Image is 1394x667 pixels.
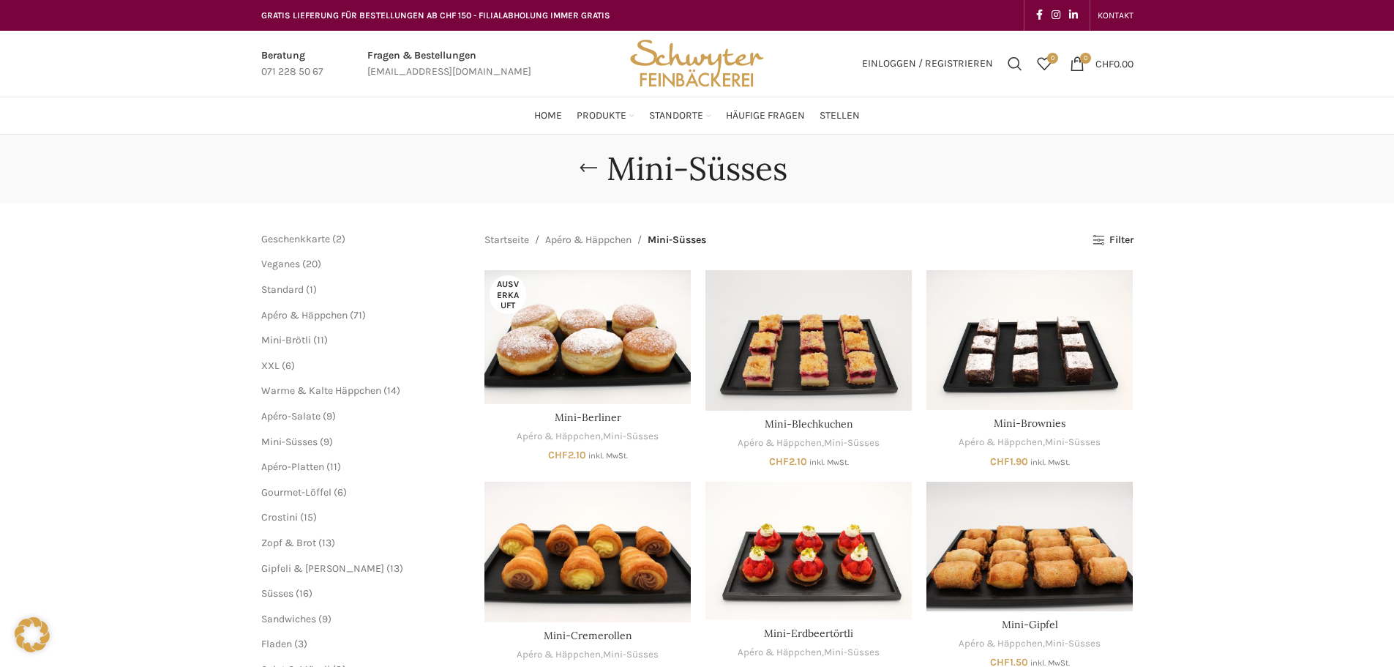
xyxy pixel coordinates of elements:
span: 13 [322,537,331,549]
a: Mini-Berliner [555,411,621,424]
span: 9 [326,410,332,422]
a: Warme & Kalte Häppchen [261,384,381,397]
bdi: 1.90 [990,455,1028,468]
a: Mini-Gipfel [1002,618,1058,631]
a: Mini-Erdbeertörtli [764,627,853,640]
a: Apéro & Häppchen [517,430,601,444]
span: CHF [990,455,1010,468]
a: Instagram social link [1047,5,1065,26]
a: Apéro-Platten [261,461,324,473]
a: Apéro-Salate [261,410,321,422]
a: Mini-Cremerollen [544,629,632,642]
nav: Breadcrumb [484,232,706,248]
a: Infobox link [367,48,531,81]
span: 11 [330,461,337,473]
span: Gourmet-Löffel [261,486,331,499]
a: Linkedin social link [1065,5,1082,26]
span: 6 [337,486,343,499]
a: Häufige Fragen [726,101,805,130]
span: Home [534,109,562,123]
div: , [484,648,691,662]
a: Crostini [261,511,298,523]
small: inkl. MwSt. [588,451,628,461]
a: Startseite [484,232,529,248]
span: 6 [285,359,291,372]
a: Stellen [820,101,860,130]
a: Mini-Süsses [603,648,659,662]
span: Mini-Brötli [261,334,311,346]
a: Filter [1093,234,1133,247]
a: Infobox link [261,48,323,81]
span: 3 [298,638,304,650]
a: Gipfeli & [PERSON_NAME] [261,562,384,575]
span: Fladen [261,638,292,650]
a: Mini-Brownies [994,417,1065,430]
span: CHF [769,455,789,468]
a: Apéro & Häppchen [738,436,822,450]
span: 2 [336,233,342,245]
a: Mini-Süsses [603,430,659,444]
a: Mini-Erdbeertörtli [705,482,912,619]
div: , [926,436,1133,450]
div: , [926,637,1133,651]
img: Bäckerei Schwyter [625,31,768,97]
span: KONTAKT [1098,10,1133,21]
span: 9 [322,613,328,625]
a: Süsses [261,587,293,600]
bdi: 2.10 [548,449,586,461]
a: Zopf & Brot [261,537,316,549]
span: 14 [387,384,397,397]
span: CHF [548,449,568,461]
a: Mini-Süsses [261,436,318,448]
div: Secondary navigation [1090,1,1141,30]
span: 20 [306,258,318,270]
small: inkl. MwSt. [809,458,849,467]
a: Mini-Gipfel [926,482,1133,611]
a: Mini-Blechkuchen [705,270,912,411]
a: Apéro & Häppchen [738,646,822,660]
a: Apéro & Häppchen [959,436,1043,450]
a: Mini-Berliner [484,270,691,403]
span: 9 [323,436,329,448]
span: 1 [310,283,313,296]
div: , [705,646,912,660]
span: 0 [1080,53,1091,64]
a: Veganes [261,258,300,270]
a: Standard [261,283,304,296]
div: Suchen [1000,49,1030,78]
span: CHF [1095,57,1114,70]
span: GRATIS LIEFERUNG FÜR BESTELLUNGEN AB CHF 150 - FILIALABHOLUNG IMMER GRATIS [261,10,610,21]
a: Mini-Süsses [1045,436,1101,450]
a: Apéro & Häppchen [959,637,1043,651]
span: Stellen [820,109,860,123]
a: Mini-Süsses [824,646,880,660]
a: Mini-Brownies [926,270,1133,410]
a: Mini-Blechkuchen [765,417,853,431]
div: Main navigation [254,101,1141,130]
small: inkl. MwSt. [1030,458,1070,467]
span: 71 [353,309,362,321]
div: , [705,436,912,450]
span: 13 [390,562,400,575]
span: Standorte [649,109,703,123]
a: Apéro & Häppchen [545,232,632,248]
span: 16 [299,587,309,600]
a: Mini-Süsses [824,436,880,450]
a: Apéro & Häppchen [261,309,348,321]
span: XXL [261,359,280,372]
a: Mini-Cremerollen [484,482,691,622]
a: 0 [1030,49,1059,78]
a: Sandwiches [261,613,316,625]
span: Produkte [577,109,626,123]
bdi: 2.10 [769,455,807,468]
a: Home [534,101,562,130]
div: , [484,430,691,444]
